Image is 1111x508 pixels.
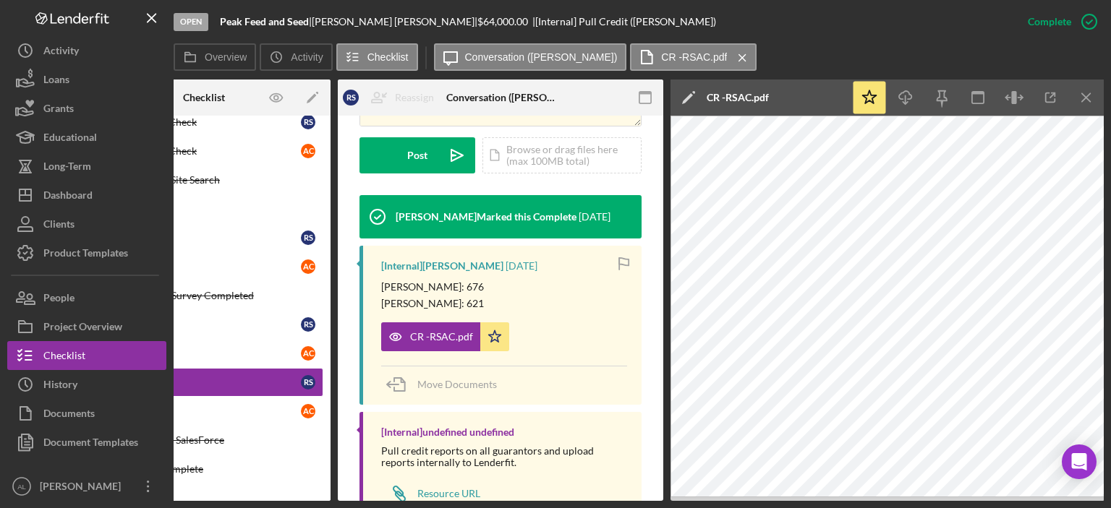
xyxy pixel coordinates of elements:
[85,108,323,137] a: Court View CheckRS
[43,123,97,155] div: Educational
[7,283,166,312] button: People
[114,174,323,186] div: Google Map Site Search
[114,145,301,157] div: Court View Check
[301,115,315,129] div: R S
[661,51,727,63] label: CR -RSAC.pdf
[367,51,409,63] label: Checklist
[1028,7,1071,36] div: Complete
[7,312,166,341] button: Project Overview
[43,238,128,271] div: Product Templates
[532,16,716,27] div: | [Internal] Pull Credit ([PERSON_NAME])
[114,348,301,359] div: CIP Form
[220,15,309,27] b: Peak Feed and Seed
[434,43,627,71] button: Conversation ([PERSON_NAME])
[7,65,166,94] button: Loans
[85,397,323,426] a: Pull CreditAC
[114,319,301,330] div: CIP Form
[85,455,323,483] a: Eligibility Complete
[1013,7,1104,36] button: Complete
[43,152,91,184] div: Long-Term
[43,181,93,213] div: Dashboard
[114,203,323,215] div: OFAC Check
[85,137,323,165] a: Court View CheckAC
[114,116,301,128] div: Court View Check
[7,370,166,399] button: History
[301,317,315,332] div: R S
[114,405,301,417] div: Pull Credit
[43,312,122,345] div: Project Overview
[343,90,359,106] div: R S
[381,426,514,438] div: [Internal] undefined undefined
[291,51,323,63] label: Activity
[36,472,130,504] div: [PERSON_NAME]
[43,370,77,402] div: History
[43,94,74,126] div: Grants
[174,43,256,71] button: Overview
[114,232,301,244] div: DNR Search
[396,211,576,223] div: [PERSON_NAME] Marked this Complete
[7,36,166,65] button: Activity
[260,43,332,71] button: Activity
[43,65,69,98] div: Loans
[114,463,323,475] div: Eligibility Complete
[43,399,95,431] div: Documents
[183,92,225,103] div: Checklist
[43,341,85,374] div: Checklist
[506,260,537,272] time: 2025-08-05 16:56
[630,43,757,71] button: CR -RSAC.pdf
[7,399,166,428] button: Documents
[7,152,166,181] button: Long-Term
[7,94,166,123] button: Grants
[7,181,166,210] button: Dashboard
[174,13,208,31] div: Open
[465,51,618,63] label: Conversation ([PERSON_NAME])
[417,488,480,499] div: Resource URL
[410,331,473,343] div: CR -RSAC.pdf
[7,210,166,238] button: Clients
[301,375,315,389] div: R S
[85,368,323,397] a: Pull CreditRS
[301,231,315,245] div: R S
[43,283,75,316] div: People
[381,479,480,508] a: Resource URL
[301,144,315,158] div: A C
[579,211,610,223] time: 2025-08-05 16:58
[381,366,511,402] button: Move Documents
[1062,444,1097,479] div: Open Intercom Messenger
[7,472,166,501] button: AL[PERSON_NAME]
[359,137,475,173] button: Post
[205,51,247,63] label: Overview
[7,428,166,457] button: Document Templates
[85,339,323,368] a: CIP FormAC
[336,83,448,112] button: RSReassign
[301,404,315,418] div: A C
[301,259,315,274] div: A C
[381,260,503,272] div: [Internal] [PERSON_NAME]
[7,123,166,152] button: Educational
[417,378,497,390] span: Move Documents
[7,238,166,267] a: Product Templates
[7,341,166,370] button: Checklist
[114,290,323,301] div: DownHome Survey Completed
[114,261,301,272] div: DNR Search
[381,279,484,311] p: [PERSON_NAME]: 676 [PERSON_NAME]: 621
[395,83,434,112] div: Reassign
[381,322,509,351] button: CR -RSAC.pdf
[43,428,138,460] div: Document Templates
[43,210,75,242] div: Clients
[301,346,315,361] div: A C
[312,16,477,27] div: [PERSON_NAME] [PERSON_NAME] |
[407,137,427,173] div: Post
[85,426,323,455] a: Enter TA into SalesForce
